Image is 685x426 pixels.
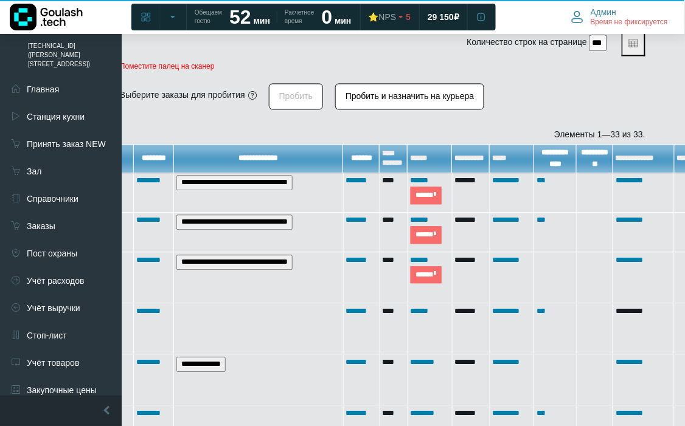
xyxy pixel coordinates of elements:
span: Обещаем гостю [195,9,222,26]
span: 29 150 [428,12,454,22]
span: Админ [591,7,617,18]
span: Время не фиксируется [591,18,668,27]
a: Обещаем гостю 52 мин Расчетное время 0 мин [187,6,359,28]
strong: 0 [322,6,333,28]
a: 29 150 ₽ [420,6,467,28]
div: Элементы 1—33 из 33. [120,128,645,141]
button: Пробить [269,83,323,109]
button: Админ Время не фиксируется [564,4,675,30]
span: мин [254,16,270,26]
span: мин [335,16,351,26]
span: 5 [406,12,411,22]
span: Расчетное время [285,9,314,26]
div: Выберите заказы для пробития [120,89,245,101]
button: Пробить и назначить на курьера [335,83,484,109]
div: ⭐ [369,12,397,22]
strong: 52 [229,6,251,28]
span: ₽ [454,12,459,22]
p: Поместите палец на сканер [120,62,645,70]
a: ⭐NPS 5 [361,6,419,28]
label: Количество строк на странице [467,36,588,49]
img: Логотип компании Goulash.tech [10,4,83,30]
span: NPS [379,12,397,22]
